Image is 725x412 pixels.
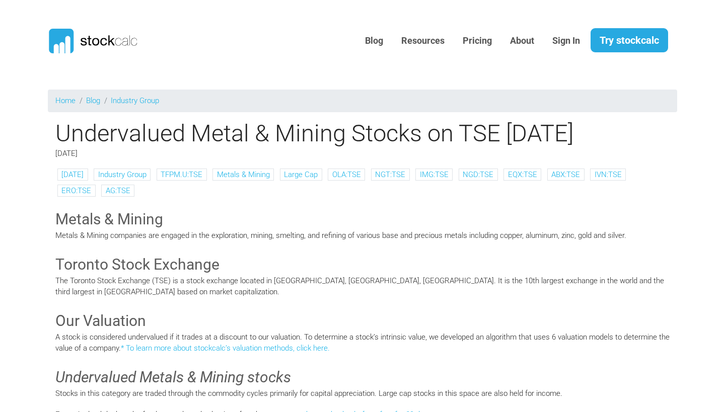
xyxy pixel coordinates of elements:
[55,254,670,275] h3: Toronto Stock Exchange
[332,170,361,179] a: OLA:TSE
[61,170,84,179] a: [DATE]
[61,186,91,195] a: ERO:TSE
[55,209,670,230] h3: Metals & Mining
[420,170,449,179] a: IMG:TSE
[55,388,670,399] p: Stocks in this category are traded through the commodity cycles primarily for capital appreciatio...
[595,170,622,179] a: IVN:TSE
[217,170,270,179] a: Metals & Mining
[55,310,670,332] h3: Our Valuation
[55,96,76,105] a: Home
[394,29,452,53] a: Resources
[48,119,677,147] h1: Undervalued Metal & Mining Stocks on TSE [DATE]
[111,96,159,105] a: Industry Group
[508,170,537,179] a: EQX:TSE
[48,90,677,112] nav: breadcrumb
[591,28,668,52] a: Try stockcalc
[106,186,130,195] a: AG:TSE
[545,29,588,53] a: Sign In
[55,149,78,158] span: [DATE]
[357,29,391,53] a: Blog
[463,170,493,179] a: NGD:TSE
[126,344,330,353] a: To learn more about stockcalc’s valuation methods, click here.
[455,29,499,53] a: Pricing
[98,170,147,179] a: Industry Group
[86,96,100,105] a: Blog
[502,29,542,53] a: About
[55,230,670,241] p: Metals & Mining companies are engaged in the exploration, mining, smelting, and refining of vario...
[161,170,202,179] a: TFPM.U:TSE
[55,275,670,298] p: The Toronto Stock Exchange (TSE) is a stock exchange located in [GEOGRAPHIC_DATA], [GEOGRAPHIC_DA...
[551,170,580,179] a: ABX:TSE
[55,332,670,354] p: A stock is considered undervalued if it trades at a discount to our valuation. To determine a sto...
[55,367,670,388] h3: Undervalued Metals & Mining stocks
[375,170,405,179] a: NGT:TSE
[284,170,318,179] a: Large Cap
